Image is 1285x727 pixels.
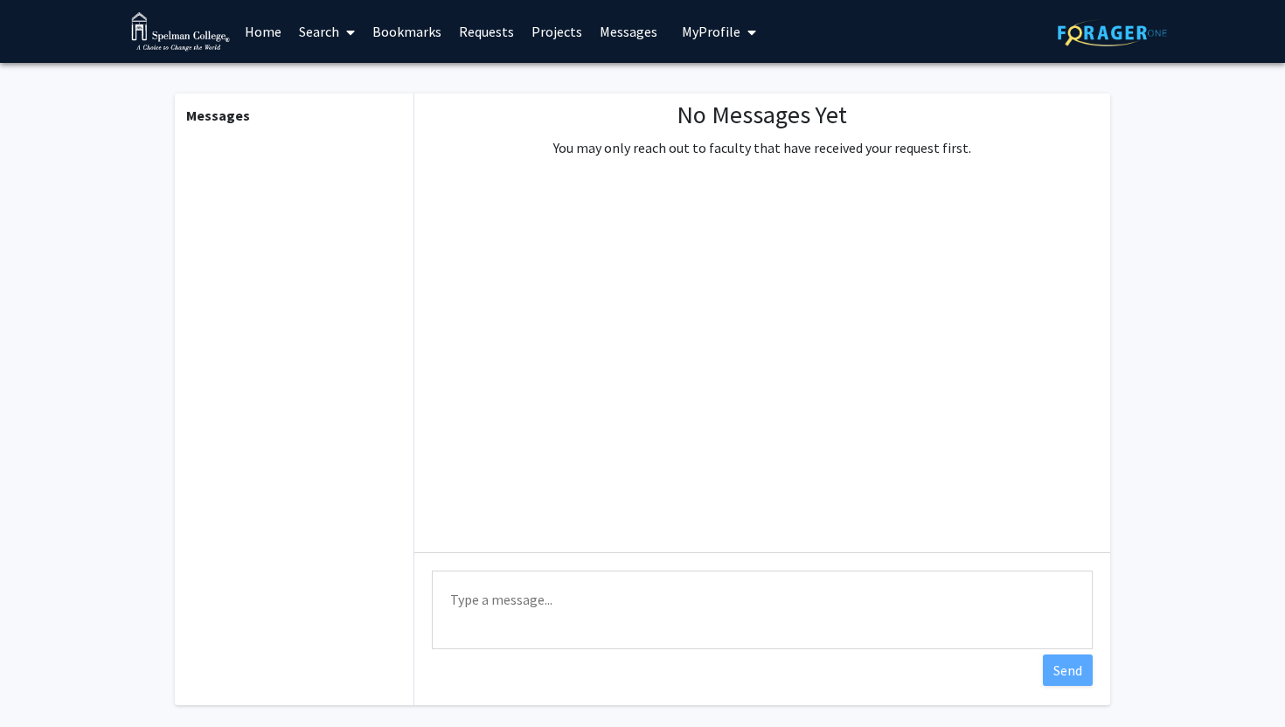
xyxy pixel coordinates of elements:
img: Spelman College Logo [131,12,230,52]
a: Home [236,1,290,62]
textarea: Message [432,571,1093,649]
button: Send [1043,654,1093,686]
a: Projects [523,1,591,62]
a: Search [290,1,364,62]
iframe: Chat [13,648,74,714]
span: My Profile [682,23,740,40]
a: Requests [450,1,523,62]
h1: No Messages Yet [553,100,971,130]
a: Bookmarks [364,1,450,62]
p: You may only reach out to faculty that have received your request first. [553,137,971,158]
a: Messages [591,1,666,62]
img: ForagerOne Logo [1058,19,1167,46]
b: Messages [186,107,250,124]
